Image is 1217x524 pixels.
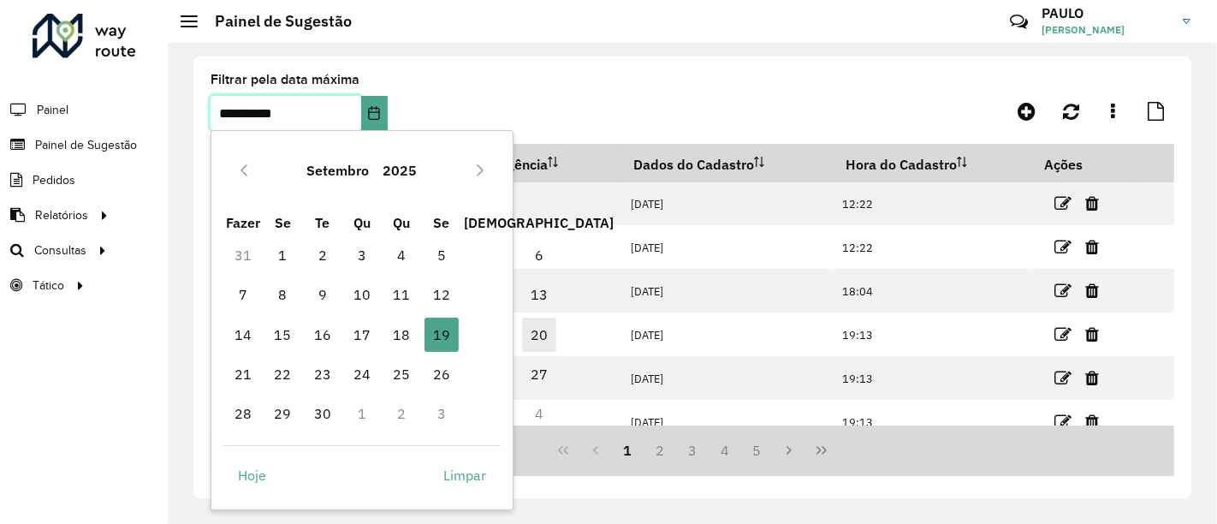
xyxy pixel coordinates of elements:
[433,366,450,383] font: 26
[342,394,382,433] td: 1
[223,275,263,314] td: 7
[433,286,450,303] font: 12
[631,415,663,430] font: [DATE]
[531,326,548,343] font: 20
[376,150,424,191] button: Escolha o ano
[1055,323,1072,346] a: Editar
[631,284,663,299] font: [DATE]
[422,275,461,314] td: 12
[1055,366,1072,390] a: Editar
[263,394,302,433] td: 29
[342,235,382,275] td: 3
[211,130,514,510] div: Escolha a data
[382,354,421,394] td: 25
[274,326,291,343] font: 15
[752,442,761,459] font: 5
[33,174,75,187] font: Pedidos
[1000,3,1037,40] a: Contato Rápido
[393,214,410,231] font: Qu
[433,214,449,231] font: Se
[263,314,302,354] td: 15
[238,467,266,484] font: Hoje
[1055,192,1072,215] a: Editar
[393,366,410,383] font: 25
[633,156,754,173] font: Dados do Cadastro
[1086,235,1100,259] a: Excluir
[382,235,421,275] td: 4
[314,326,331,343] font: 16
[306,162,369,179] font: Setembro
[741,434,774,467] button: 5
[1086,323,1100,346] a: Excluir
[397,247,406,264] font: 4
[461,394,616,433] td: 4
[842,415,873,430] font: 19:13
[302,235,341,275] td: 2
[239,286,247,303] font: 7
[382,394,421,433] td: 2
[275,214,291,231] font: Se
[223,458,281,492] button: Hoje
[1042,4,1083,21] font: PAULO
[842,328,873,342] font: 19:13
[805,434,838,467] button: Última página
[656,442,664,459] font: 2
[223,235,263,275] td: 31
[1086,410,1100,433] a: Excluir
[223,314,263,354] td: 14
[274,366,291,383] font: 22
[302,354,341,394] td: 23
[464,214,614,231] font: [DEMOGRAPHIC_DATA]
[37,104,68,116] font: Painel
[422,394,461,433] td: 3
[461,354,616,394] td: 27
[846,156,957,173] font: Hora do Cadastro
[342,354,382,394] td: 24
[1086,192,1100,215] a: Excluir
[315,214,329,231] font: Te
[1055,410,1072,433] a: Editar
[612,434,644,467] button: 1
[353,214,371,231] font: Qu
[223,394,263,433] td: 28
[422,235,461,275] td: 5
[382,314,421,354] td: 18
[278,286,287,303] font: 8
[1055,279,1072,302] a: Editar
[353,286,371,303] font: 10
[302,394,341,433] td: 30
[437,247,446,264] font: 5
[342,275,382,314] td: 10
[234,326,252,343] font: 14
[442,156,548,173] font: Data de Vigência
[466,157,494,184] button: Próximo mês
[443,467,486,484] font: Limpar
[342,314,382,354] td: 17
[300,150,376,191] button: Escolha o mês
[263,354,302,394] td: 22
[422,354,461,394] td: 26
[842,372,873,386] font: 19:13
[842,197,873,211] font: 12:22
[35,139,137,152] font: Painel de Sugestão
[263,275,302,314] td: 8
[631,197,663,211] font: [DATE]
[631,241,663,255] font: [DATE]
[211,72,359,86] font: Filtrar pela data máxima
[393,286,410,303] font: 11
[842,241,873,255] font: 12:22
[353,366,371,383] font: 24
[318,286,327,303] font: 9
[631,372,663,386] font: [DATE]
[1044,156,1083,173] font: Ações
[383,162,417,179] font: 2025
[1042,23,1125,36] font: [PERSON_NAME]
[624,442,632,459] font: 1
[1086,279,1100,302] a: Excluir
[33,279,64,292] font: Tático
[263,235,302,275] td: 1
[215,11,352,31] font: Painel de Sugestão
[314,405,331,422] font: 30
[631,328,663,342] font: [DATE]
[688,442,697,459] font: 3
